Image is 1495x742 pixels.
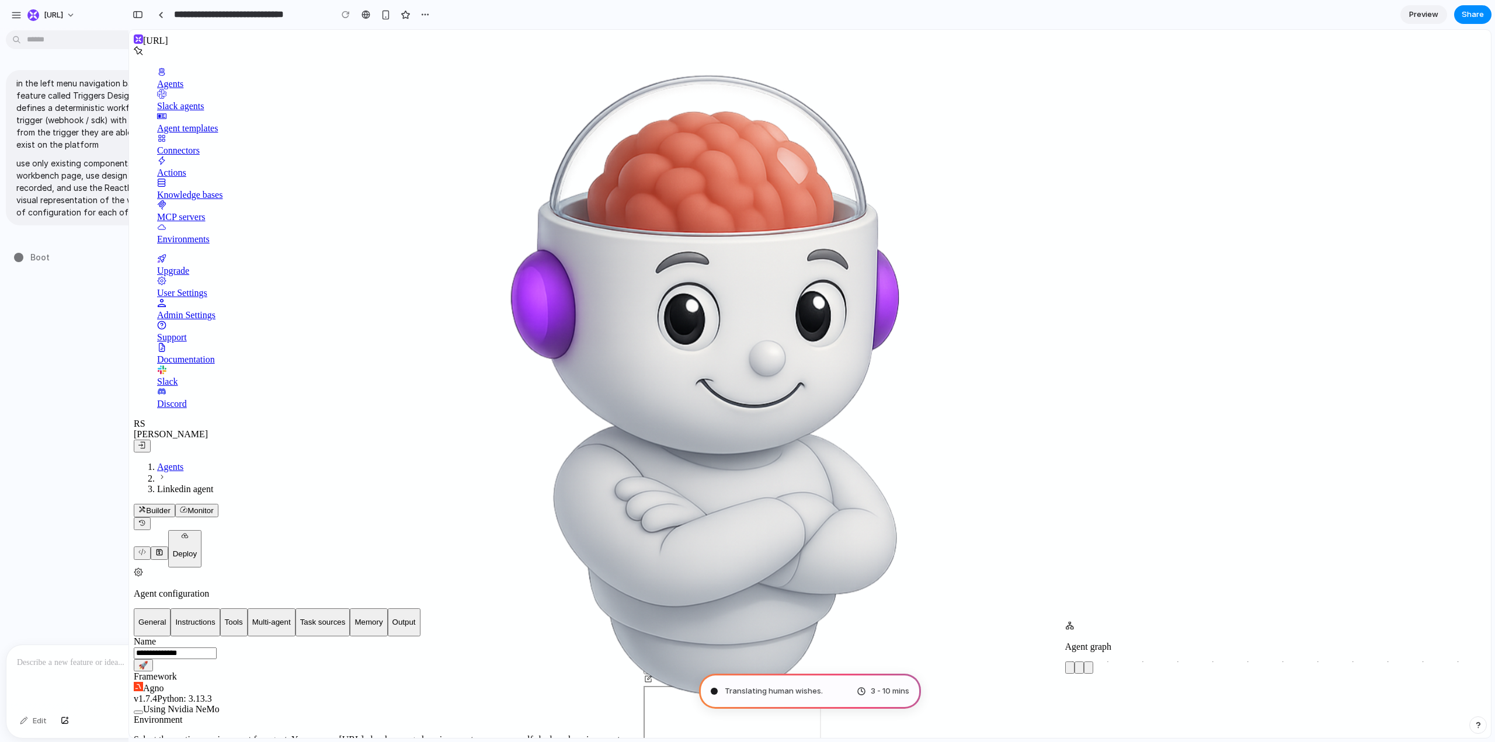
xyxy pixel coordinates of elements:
button: [URL] [23,6,81,25]
span: Boot [30,251,50,263]
a: Preview [1400,5,1447,24]
p: use only existing components for the new triggers workbench page, use design similar to the page ... [16,157,239,218]
span: [URL] [44,9,63,21]
button: Share [1454,5,1491,24]
span: 3 - 10 mins [871,685,909,697]
span: Share [1462,9,1484,20]
p: in the left menu navigation bar, add a new high level feature called Triggers Design a page where... [16,77,239,151]
span: Preview [1409,9,1438,20]
span: Translating human wishes . [725,685,823,697]
button: male-avatar🚀 [5,629,24,642]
